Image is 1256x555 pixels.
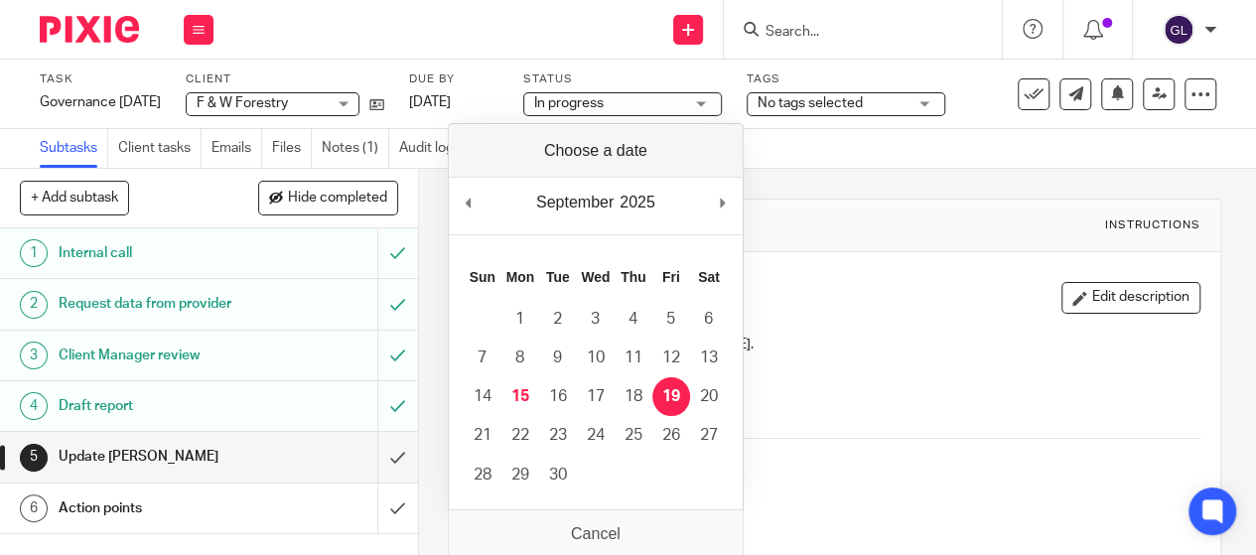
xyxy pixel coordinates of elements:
[322,129,389,168] a: Notes (1)
[20,494,48,522] div: 6
[399,129,471,168] a: Audit logs
[40,129,108,168] a: Subtasks
[615,300,652,339] button: 4
[459,188,479,217] button: Previous Month
[258,181,398,214] button: Hide completed
[662,269,680,285] abbr: Friday
[40,71,161,87] label: Task
[615,416,652,455] button: 25
[20,181,129,214] button: + Add subtask
[539,456,577,494] button: 30
[534,96,604,110] span: In progress
[764,24,942,42] input: Search
[577,300,615,339] button: 3
[118,129,202,168] a: Client tasks
[652,300,690,339] button: 5
[186,71,384,87] label: Client
[501,300,539,339] button: 1
[1105,217,1200,233] div: Instructions
[20,444,48,472] div: 5
[464,456,501,494] button: 28
[690,339,728,377] button: 13
[464,377,501,416] button: 14
[20,291,48,319] div: 2
[1061,282,1200,314] button: Edit description
[539,377,577,416] button: 16
[59,493,258,523] h1: Action points
[539,339,577,377] button: 9
[758,96,863,110] span: No tags selected
[59,391,258,421] h1: Draft report
[615,339,652,377] button: 11
[690,416,728,455] button: 27
[581,269,610,285] abbr: Wednesday
[288,191,387,207] span: Hide completed
[1163,14,1194,46] img: svg%3E
[546,269,570,285] abbr: Tuesday
[40,92,161,112] div: Governance [DATE]
[197,96,288,110] span: F & W Forestry
[470,269,495,285] abbr: Sunday
[652,416,690,455] button: 26
[475,506,589,551] button: Attach new file
[539,416,577,455] button: 23
[409,71,498,87] label: Due by
[59,238,258,268] h1: Internal call
[59,442,258,472] h1: Update [PERSON_NAME]
[577,416,615,455] button: 24
[272,129,312,168] a: Files
[464,416,501,455] button: 21
[577,377,615,416] button: 17
[652,377,690,416] button: 19
[747,71,945,87] label: Tags
[615,377,652,416] button: 18
[59,341,258,370] h1: Client Manager review
[690,377,728,416] button: 20
[506,269,534,285] abbr: Monday
[59,289,258,319] h1: Request data from provider
[40,16,139,43] img: Pixie
[20,239,48,267] div: 1
[621,269,645,285] abbr: Thursday
[501,456,539,494] button: 29
[652,339,690,377] button: 12
[690,300,728,339] button: 6
[713,188,733,217] button: Next Month
[523,71,722,87] label: Status
[501,416,539,455] button: 22
[577,339,615,377] button: 10
[409,95,451,109] span: [DATE]
[501,339,539,377] button: 8
[539,300,577,339] button: 2
[211,129,262,168] a: Emails
[40,92,161,112] div: Governance August 2025
[20,342,48,369] div: 3
[533,188,617,217] div: September
[698,269,720,285] abbr: Saturday
[20,392,48,420] div: 4
[501,377,539,416] button: 15
[617,188,658,217] div: 2025
[464,339,501,377] button: 7
[476,335,1199,354] p: Update as “Completed” on [PERSON_NAME].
